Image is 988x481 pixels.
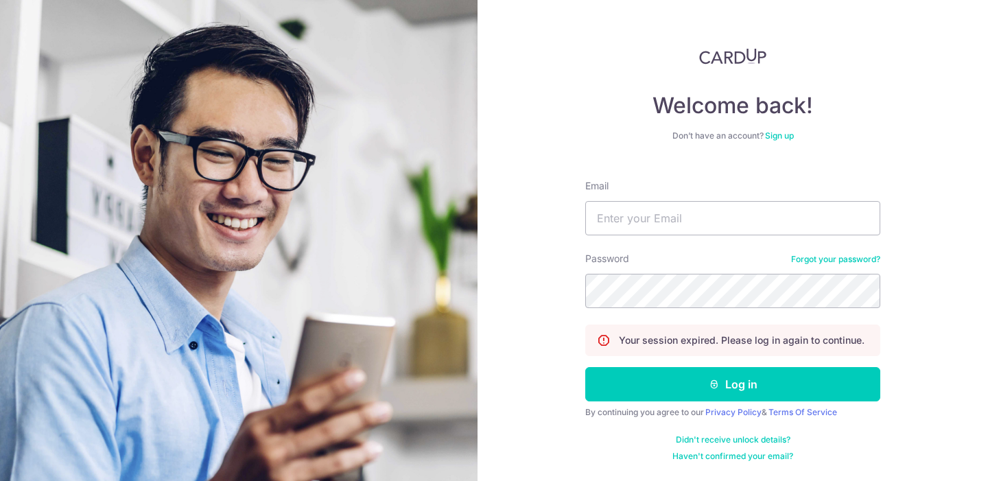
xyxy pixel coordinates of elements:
a: Sign up [765,130,794,141]
label: Password [585,252,629,266]
a: Didn't receive unlock details? [676,434,790,445]
img: CardUp Logo [699,48,766,64]
a: Privacy Policy [705,407,762,417]
div: By continuing you agree to our & [585,407,880,418]
a: Terms Of Service [768,407,837,417]
div: Don’t have an account? [585,130,880,141]
input: Enter your Email [585,201,880,235]
label: Email [585,179,609,193]
p: Your session expired. Please log in again to continue. [619,333,864,347]
h4: Welcome back! [585,92,880,119]
a: Haven't confirmed your email? [672,451,793,462]
button: Log in [585,367,880,401]
a: Forgot your password? [791,254,880,265]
